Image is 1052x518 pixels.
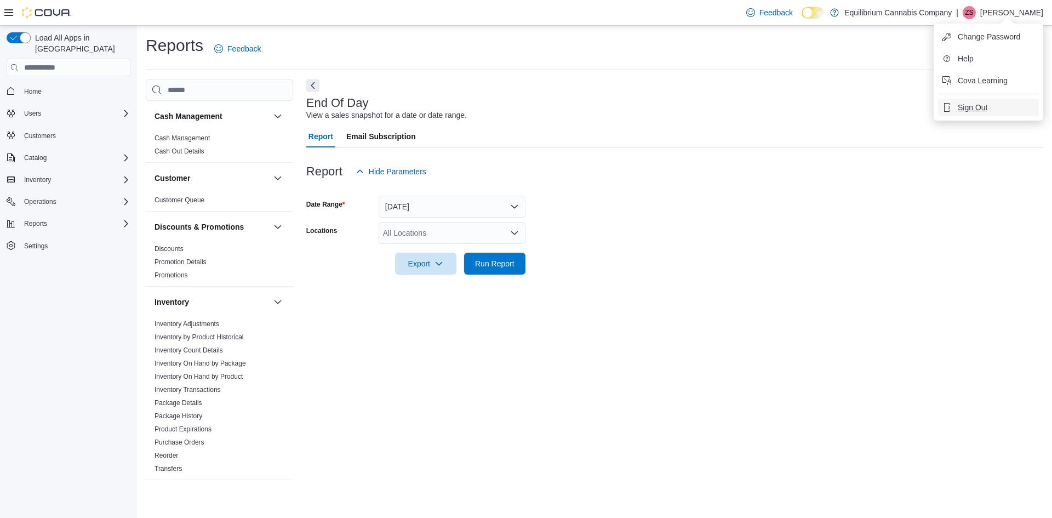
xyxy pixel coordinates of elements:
a: Inventory On Hand by Product [155,373,243,380]
span: Operations [24,197,56,206]
span: Users [24,109,41,118]
button: Open list of options [510,229,519,237]
span: Hide Parameters [369,166,426,177]
button: Change Password [938,28,1039,45]
span: Load All Apps in [GEOGRAPHIC_DATA] [31,32,130,54]
a: Feedback [742,2,797,24]
span: Home [24,87,42,96]
a: Cash Management [155,134,210,142]
div: Customer [146,193,293,211]
a: Inventory On Hand by Package [155,360,246,367]
img: Cova [22,7,71,18]
a: Cash Out Details [155,147,204,155]
h3: Inventory [155,297,189,308]
a: Package History [155,412,202,420]
span: Settings [24,242,48,251]
button: Export [395,253,456,275]
a: Inventory Adjustments [155,320,219,328]
a: Promotions [155,271,188,279]
span: Reports [20,217,130,230]
a: Home [20,85,46,98]
span: Promotions [155,271,188,280]
a: Inventory Transactions [155,386,221,394]
a: Transfers [155,465,182,473]
span: Inventory [20,173,130,186]
span: Help [958,53,974,64]
span: Run Report [475,258,514,269]
button: Run Report [464,253,525,275]
h3: Discounts & Promotions [155,221,244,232]
span: Settings [20,239,130,253]
a: Inventory Count Details [155,346,223,354]
p: | [956,6,958,19]
span: Sign Out [958,102,987,113]
a: Inventory by Product Historical [155,333,244,341]
button: Hide Parameters [351,161,431,183]
button: Catalog [20,151,51,164]
span: Cash Out Details [155,147,204,156]
button: Inventory [2,172,135,187]
span: Customers [20,129,130,143]
a: Settings [20,240,52,253]
div: Zack Sanchez [963,6,976,19]
label: Locations [306,226,338,235]
span: Reorder [155,451,178,460]
button: Help [938,50,1039,67]
button: Loyalty [271,489,284,502]
button: [DATE] [379,196,525,218]
span: Discounts [155,244,184,253]
input: Dark Mode [802,7,825,19]
span: Catalog [20,151,130,164]
button: Inventory [271,295,284,309]
button: Next [306,79,319,92]
button: Inventory [155,297,269,308]
button: Users [2,106,135,121]
span: Email Subscription [346,126,416,147]
span: Customers [24,132,56,140]
span: Change Password [958,31,1020,42]
button: Catalog [2,150,135,166]
span: Package Details [155,399,202,407]
h1: Reports [146,35,203,56]
a: Product Expirations [155,425,211,433]
a: Customer Queue [155,196,204,204]
button: Discounts & Promotions [155,221,269,232]
button: Sign Out [938,99,1039,116]
label: Date Range [306,200,345,209]
div: Cash Management [146,132,293,162]
button: Customer [155,173,269,184]
button: Reports [2,216,135,231]
span: Product Expirations [155,425,211,434]
button: Cash Management [271,110,284,123]
button: Reports [20,217,52,230]
a: Purchase Orders [155,439,204,446]
span: Inventory Count Details [155,346,223,355]
button: Operations [2,194,135,209]
button: Discounts & Promotions [271,220,284,234]
a: Discounts [155,245,184,253]
span: Inventory Transactions [155,385,221,394]
span: Operations [20,195,130,208]
button: Operations [20,195,61,208]
a: Feedback [210,38,265,60]
a: Customers [20,129,60,143]
a: Reorder [155,452,178,459]
div: Inventory [146,317,293,480]
span: Reports [24,219,47,228]
span: Export [402,253,450,275]
a: Promotion Details [155,258,207,266]
button: Settings [2,238,135,254]
span: ZS [965,6,973,19]
button: Customer [271,172,284,185]
span: Purchase Orders [155,438,204,447]
span: Inventory [24,175,51,184]
h3: Customer [155,173,190,184]
button: Users [20,107,45,120]
div: View a sales snapshot for a date or date range. [306,110,467,121]
button: Cova Learning [938,72,1039,89]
